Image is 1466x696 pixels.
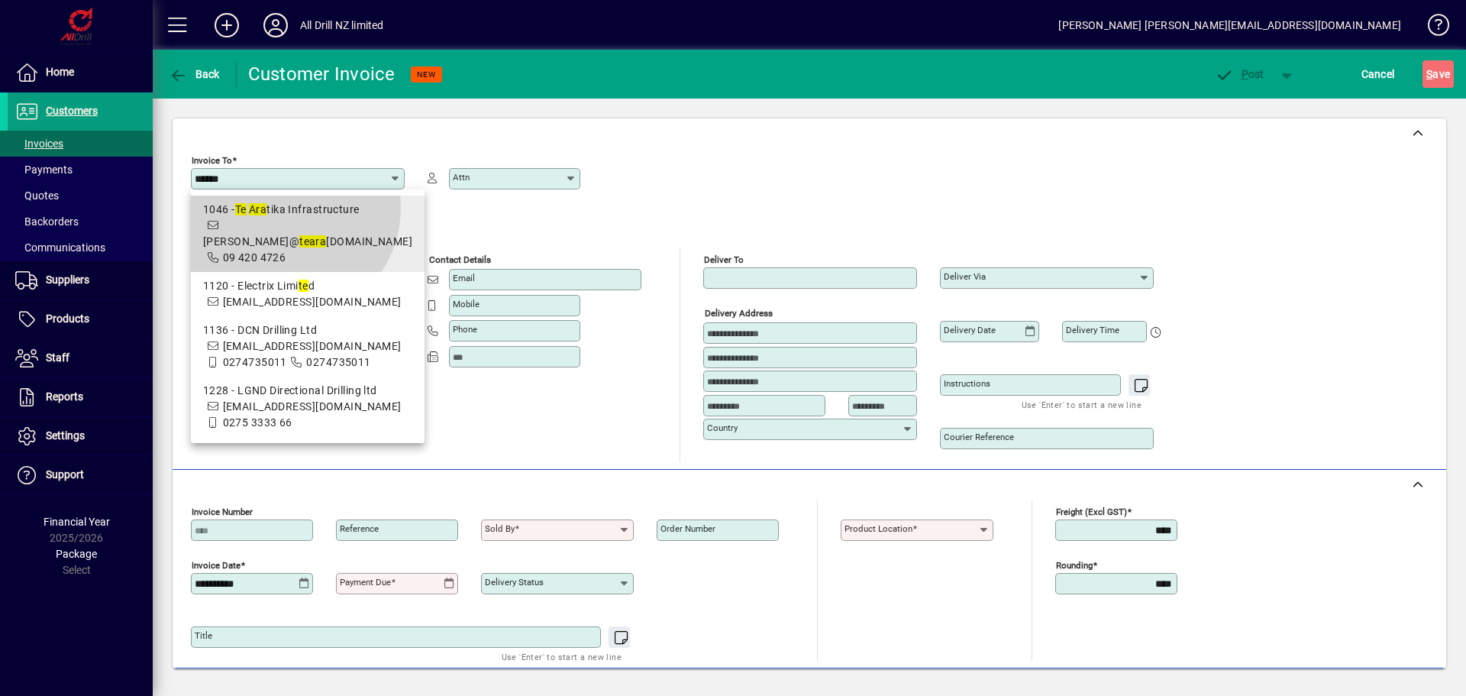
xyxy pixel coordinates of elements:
mat-label: Deliver via [944,271,986,282]
a: Staff [8,339,153,377]
span: [EMAIL_ADDRESS][DOMAIN_NAME] [223,296,402,308]
mat-label: Delivery date [944,325,996,335]
button: Profile [251,11,300,39]
a: Communications [8,235,153,261]
a: Home [8,53,153,92]
mat-label: Mobile [453,299,480,309]
mat-label: Freight (excl GST) [1056,507,1127,517]
mat-label: Deliver To [704,254,744,265]
mat-label: Sold by [485,523,515,534]
div: All Drill NZ limited [300,13,384,37]
em: Te [235,203,247,215]
span: Financial Year [44,516,110,528]
mat-option: 1228 - LGND Directional Drilling ltd [191,377,425,437]
mat-label: Payment due [340,577,391,588]
button: Post [1207,60,1272,88]
span: [EMAIL_ADDRESS][DOMAIN_NAME] [223,400,402,413]
a: Reports [8,378,153,416]
span: Package [56,548,97,560]
span: [PERSON_NAME]@ [DOMAIN_NAME] [203,235,412,248]
div: [PERSON_NAME] [PERSON_NAME][EMAIL_ADDRESS][DOMAIN_NAME] [1058,13,1401,37]
mat-label: Rounding [1056,560,1093,571]
span: Quotes [15,189,59,202]
span: 0274735011 [223,356,287,368]
button: Save [1422,60,1454,88]
app-page-header-button: Back [153,60,237,88]
a: Backorders [8,209,153,235]
a: Quotes [8,183,153,209]
span: Back [169,68,220,80]
span: ost [1215,68,1264,80]
a: Invoices [8,131,153,157]
mat-label: Courier Reference [944,432,1014,442]
span: Settings [46,429,85,442]
mat-label: Instructions [944,378,990,389]
div: 1046 - tika Infrastructure [203,202,412,218]
span: S [1426,68,1432,80]
span: Cancel [1361,62,1395,86]
mat-label: Title [195,630,212,641]
button: Add [202,11,251,39]
mat-label: Reference [340,523,379,534]
em: te [299,235,309,248]
span: 0275 3333 66 [223,416,292,429]
button: Cancel [1358,60,1399,88]
span: Backorders [15,215,79,228]
span: 09 420 4726 [223,251,286,264]
span: [EMAIL_ADDRESS][DOMAIN_NAME] [223,340,402,352]
span: NEW [417,70,436,79]
mat-label: Attn [453,172,470,183]
div: 1120 - Electrix Limi d [203,278,412,294]
div: 1136 - DCN Drilling Ltd [203,322,412,338]
button: Back [165,60,224,88]
mat-label: Invoice number [192,507,253,517]
em: Ara [249,203,266,215]
mat-label: Email [453,273,475,283]
a: Payments [8,157,153,183]
mat-label: Delivery time [1066,325,1119,335]
mat-hint: Use 'Enter' to start a new line [1022,396,1141,413]
span: 0274735011 [306,356,370,368]
mat-label: Invoice date [192,560,241,571]
mat-label: Phone [453,324,477,335]
em: ara [309,235,326,248]
a: Products [8,300,153,338]
mat-label: Delivery status [485,577,544,588]
span: Staff [46,351,69,364]
span: Invoices [15,138,63,150]
mat-option: 1046 - Te Aratika Infrastructure [191,196,425,272]
span: Support [46,468,84,481]
span: Suppliers [46,274,89,286]
mat-option: 1120 - Electrix Limited [191,272,425,316]
span: Reports [46,390,83,403]
span: ave [1426,62,1450,86]
span: Customers [46,105,98,117]
span: Products [46,312,89,325]
mat-label: Invoice To [192,155,232,166]
a: Knowledge Base [1416,3,1447,53]
mat-label: Order number [660,523,715,534]
span: Communications [15,241,105,254]
mat-label: Product location [844,523,912,534]
mat-hint: Use 'Enter' to start a new line [502,648,622,665]
span: Payments [15,163,73,176]
mat-option: 1136 - DCN Drilling Ltd [191,316,425,377]
div: Customer Invoice [248,62,396,86]
span: Home [46,66,74,78]
mat-label: Country [707,422,738,433]
a: Suppliers [8,261,153,299]
em: te [299,280,308,292]
span: P [1242,68,1248,80]
a: Settings [8,417,153,455]
div: 1228 - LGND Directional Drilling ltd [203,383,412,399]
a: Support [8,456,153,494]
